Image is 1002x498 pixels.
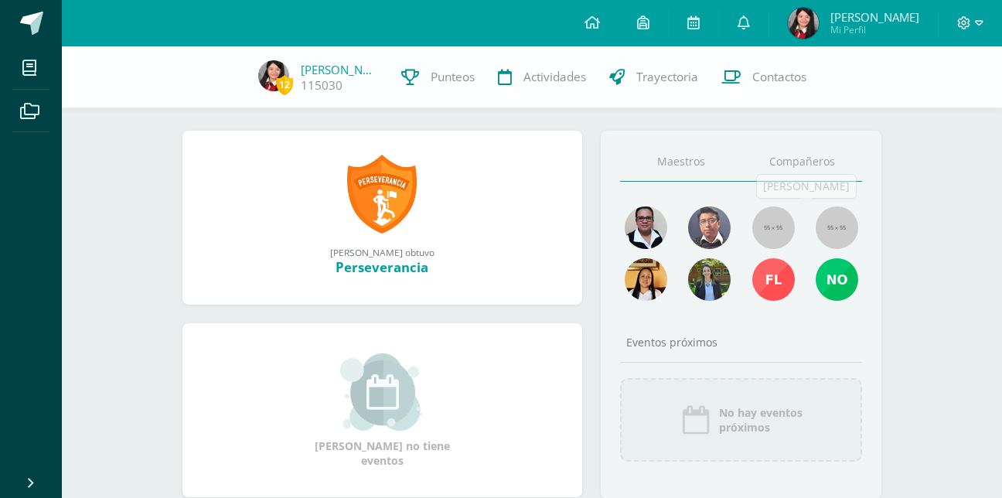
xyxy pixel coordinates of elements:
[788,8,819,39] img: 2ddd61ae5e38a2e4dac20bfe728b2a88.png
[625,258,667,301] img: 46f6fa15264c5e69646c4d280a212a31.png
[710,46,818,108] a: Contactos
[625,206,667,249] img: e41c3894aaf89bb740a7d8c448248d63.png
[680,404,711,435] img: event_icon.png
[719,405,803,435] span: No hay eventos próximos
[620,335,862,350] div: Eventos próximos
[198,246,567,258] div: [PERSON_NAME] obtuvo
[620,142,741,182] a: Maestros
[688,258,731,301] img: 7d61841bcfb191287f003a87f3c9ee53.png
[305,353,459,468] div: [PERSON_NAME] no tiene eventos
[688,206,731,249] img: bf3cc4379d1deeebe871fe3ba6f72a08.png
[486,46,598,108] a: Actividades
[276,75,293,94] span: 12
[301,62,378,77] a: [PERSON_NAME]
[258,60,289,91] img: 2ddd61ae5e38a2e4dac20bfe728b2a88.png
[763,179,850,194] div: [PERSON_NAME]
[390,46,486,108] a: Punteos
[636,69,698,85] span: Trayectoria
[340,353,424,431] img: event_small.png
[830,23,919,36] span: Mi Perfil
[523,69,586,85] span: Actividades
[598,46,710,108] a: Trayectoria
[198,258,567,276] div: Perseverancia
[752,258,795,301] img: 57c4e928f643661f27a38ec3fbef529c.png
[741,142,863,182] a: Compañeros
[301,77,343,94] a: 115030
[752,69,806,85] span: Contactos
[830,9,919,25] span: [PERSON_NAME]
[816,258,858,301] img: 7e5ce3178e263c1de2a2f09ff2bb6eb7.png
[816,206,858,249] img: 55x55
[431,69,475,85] span: Punteos
[752,206,795,249] img: 55x55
